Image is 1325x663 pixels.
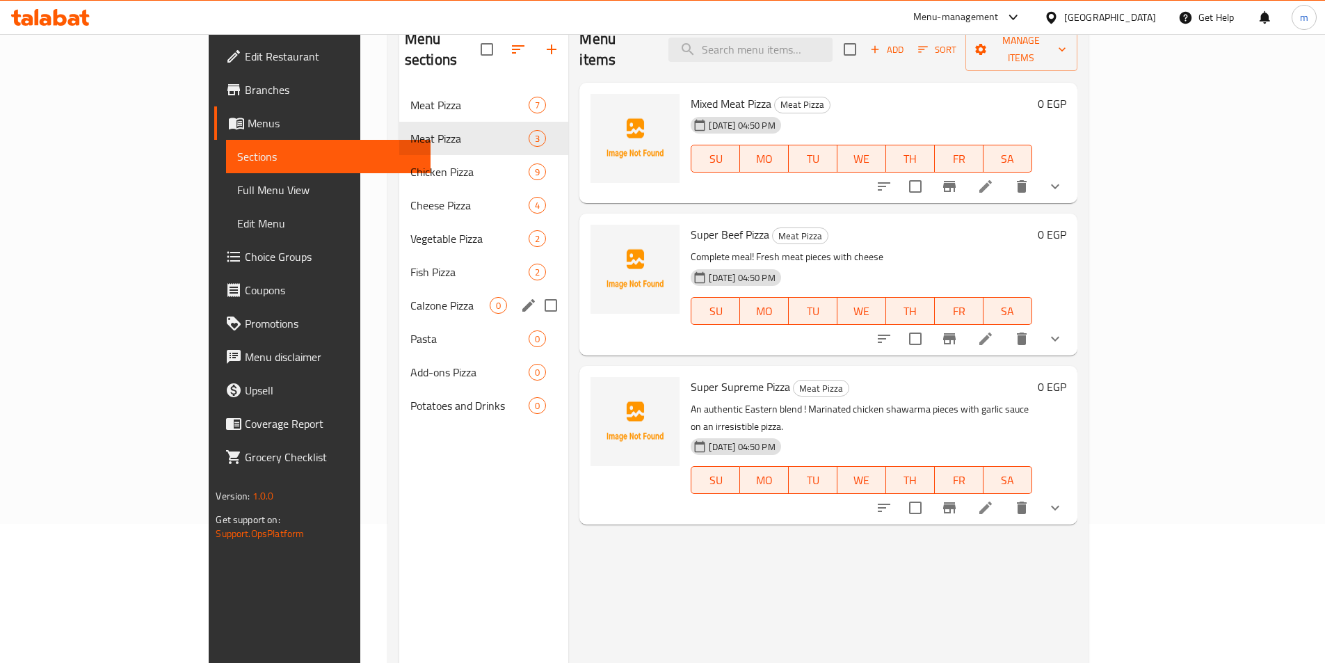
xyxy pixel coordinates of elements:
span: Coverage Report [245,415,419,432]
span: Meat Pizza [773,228,828,244]
div: Meat Pizza3 [399,122,569,155]
div: items [529,230,546,247]
span: Select all sections [472,35,501,64]
a: Edit Restaurant [214,40,430,73]
div: Meat Pizza [774,97,830,113]
span: Select to update [901,172,930,201]
span: 3 [529,132,545,145]
button: TH [886,145,935,173]
button: show more [1038,170,1072,203]
div: items [529,197,546,214]
span: TU [794,470,832,490]
button: show more [1038,491,1072,525]
div: Meat Pizza [793,380,849,397]
a: Menus [214,106,430,140]
button: SA [983,466,1032,494]
button: TH [886,297,935,325]
input: search [668,38,833,62]
span: Super Supreme Pizza [691,376,790,397]
button: WE [837,297,886,325]
a: Sections [226,140,430,173]
span: SA [989,149,1027,169]
a: Menu disclaimer [214,340,430,374]
span: SU [697,149,734,169]
button: TH [886,466,935,494]
a: Coverage Report [214,407,430,440]
span: Pasta [410,330,529,347]
a: Edit menu item [977,500,994,516]
span: [DATE] 04:50 PM [703,440,780,454]
button: TU [789,297,837,325]
button: delete [1005,170,1038,203]
a: Edit menu item [977,330,994,347]
div: items [529,364,546,381]
a: Support.OpsPlatform [216,525,304,543]
div: Menu-management [913,9,999,26]
a: Grocery Checklist [214,440,430,474]
button: Manage items [965,28,1077,71]
button: SU [691,297,740,325]
span: Meat Pizza [410,130,529,147]
button: SU [691,466,740,494]
span: Meat Pizza [775,97,830,113]
button: Sort [915,39,960,61]
span: Coupons [245,282,419,298]
div: Meat Pizza [772,227,828,244]
span: TH [892,149,929,169]
span: Meat Pizza [410,97,529,113]
button: delete [1005,322,1038,356]
div: Cheese Pizza [410,197,529,214]
span: TH [892,301,929,321]
div: items [529,163,546,180]
h6: 0 EGP [1038,377,1066,397]
span: Promotions [245,315,419,332]
h6: 0 EGP [1038,225,1066,244]
span: [DATE] 04:50 PM [703,271,780,285]
a: Full Menu View [226,173,430,207]
button: MO [740,466,789,494]
span: Select section [835,35,865,64]
span: 0 [529,333,545,346]
a: Promotions [214,307,430,340]
span: Menu disclaimer [245,349,419,365]
button: WE [837,466,886,494]
button: Branch-specific-item [933,170,966,203]
span: Mixed Meat Pizza [691,93,771,114]
span: Fish Pizza [410,264,529,280]
button: Add [865,39,909,61]
div: Potatoes and Drinks [410,397,529,414]
span: m [1300,10,1308,25]
img: Super Beef Pizza [591,225,680,314]
button: TU [789,145,837,173]
span: MO [746,470,783,490]
span: WE [843,470,881,490]
button: sort-choices [867,170,901,203]
img: Super Supreme Pizza [591,377,680,466]
span: FR [940,470,978,490]
span: 9 [529,166,545,179]
button: SA [983,145,1032,173]
div: Pasta0 [399,322,569,356]
button: SA [983,297,1032,325]
span: FR [940,149,978,169]
p: Complete meal! Fresh meat pieces with cheese [691,248,1031,266]
button: FR [935,145,983,173]
span: 0 [529,399,545,413]
span: Full Menu View [237,182,419,198]
button: WE [837,145,886,173]
span: SU [697,301,734,321]
span: Sort sections [501,33,535,66]
span: FR [940,301,978,321]
div: Chicken Pizza [410,163,529,180]
a: Upsell [214,374,430,407]
svg: Show Choices [1047,500,1063,516]
span: Vegetable Pizza [410,230,529,247]
span: 1.0.0 [252,487,274,505]
span: 0 [490,299,506,312]
span: Add-ons Pizza [410,364,529,381]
